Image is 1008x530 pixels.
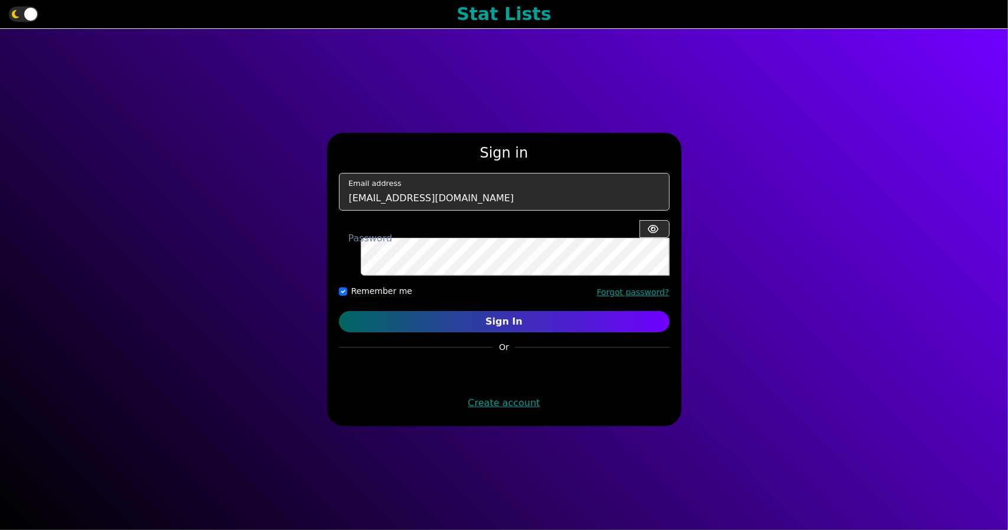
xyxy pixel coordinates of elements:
h1: Stat Lists [456,4,551,25]
h3: Sign in [339,145,670,162]
span: Or [493,341,515,354]
a: Forgot password? [597,287,670,297]
label: Remember me [351,285,413,297]
button: Sign In [339,311,670,332]
a: Create account [468,397,540,408]
iframe: Sign in with Google Button [445,359,563,385]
